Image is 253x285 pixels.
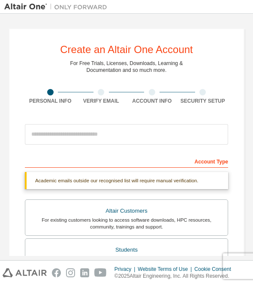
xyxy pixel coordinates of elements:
[178,98,229,104] div: Security Setup
[114,266,138,273] div: Privacy
[94,268,107,277] img: youtube.svg
[80,268,89,277] img: linkedin.svg
[66,268,75,277] img: instagram.svg
[114,273,236,280] p: © 2025 Altair Engineering, Inc. All Rights Reserved.
[52,268,61,277] img: facebook.svg
[60,45,193,55] div: Create an Altair One Account
[30,217,223,230] div: For existing customers looking to access software downloads, HPC resources, community, trainings ...
[126,98,178,104] div: Account Info
[30,205,223,217] div: Altair Customers
[25,98,76,104] div: Personal Info
[3,268,47,277] img: altair_logo.svg
[30,244,223,256] div: Students
[194,266,236,273] div: Cookie Consent
[25,172,228,189] div: Academic emails outside our recognised list will require manual verification.
[25,154,228,168] div: Account Type
[76,98,127,104] div: Verify Email
[70,60,183,74] div: For Free Trials, Licenses, Downloads, Learning & Documentation and so much more.
[4,3,111,11] img: Altair One
[138,266,194,273] div: Website Terms of Use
